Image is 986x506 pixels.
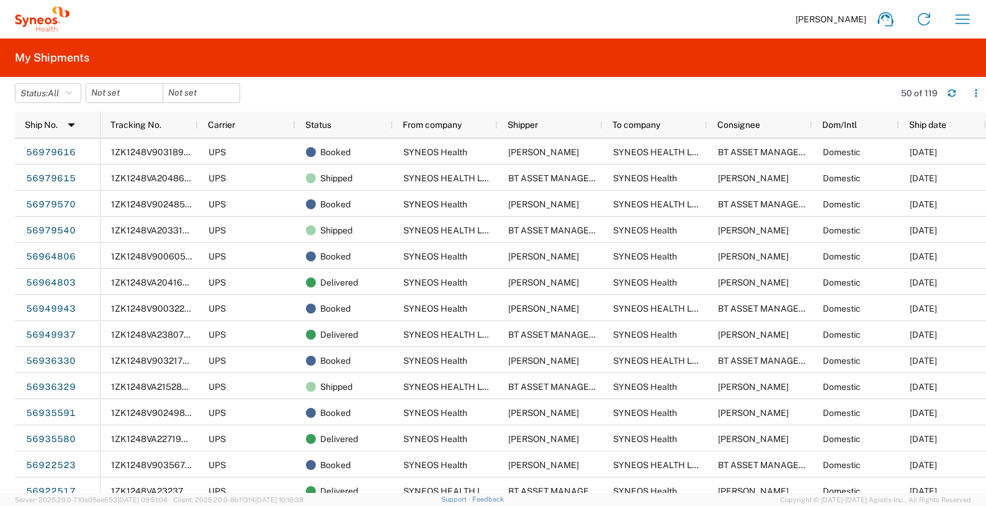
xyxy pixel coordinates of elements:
span: Domestic [823,278,861,287]
span: Domestic [823,199,861,209]
span: SYNEOS Health [403,251,467,261]
span: 1ZK1248V9031896042 [111,147,205,157]
span: Copyright © [DATE]-[DATE] Agistix Inc., All Rights Reserved [780,494,971,505]
span: Tracking No. [110,120,161,130]
span: BT ASSET MANAGEMENT [508,382,614,392]
span: Booked [320,348,351,374]
span: To company [612,120,660,130]
span: BT ASSET MANAGEMENT [718,147,823,157]
span: SYNEOS Health [613,225,677,235]
span: Ramya Gajula [508,251,579,261]
span: 09/26/2025 [910,330,937,340]
span: UPS [208,486,226,496]
span: Shelly Brewer [508,356,579,366]
span: SYNEOS Health [613,434,677,444]
span: 09/30/2025 [910,225,937,235]
span: Stacy Walton [718,225,789,235]
span: Domestic [823,382,861,392]
span: BT ASSET MANAGEMENT [718,304,823,314]
span: Delivered [320,426,358,452]
span: Booked [320,296,351,322]
span: UPS [208,251,226,261]
span: 09/25/2025 [910,408,937,418]
span: 1ZK1248V9003221411 [111,304,201,314]
span: Dom/Intl [822,120,857,130]
span: 1ZK1248V9024850032 [111,199,207,209]
span: Shipped [320,374,352,400]
span: 1ZK1248VA215282925 [111,382,203,392]
span: Client: 2025.20.0-8b113f4 [173,496,303,504]
a: 56949943 [25,299,76,319]
span: Shipper [508,120,538,130]
a: 56935591 [25,404,76,423]
span: SYNEOS HEALTH LLC [403,330,493,340]
span: BT ASSET MANAGEMENT [508,486,614,496]
span: UPS [208,278,226,287]
span: UPS [208,460,226,470]
span: Carrier [208,120,235,130]
span: 09/29/2025 [910,251,937,261]
span: SYNEOS Health [403,304,467,314]
span: Delivered [320,322,358,348]
a: 56979616 [25,143,76,163]
a: 56922517 [25,482,76,502]
span: Daniel Cutright [718,173,789,183]
span: UPS [208,356,226,366]
span: 1ZK1248V9024987314 [111,408,205,418]
div: 50 of 119 [901,88,938,99]
span: SYNEOS Health [403,356,467,366]
span: [DATE] 10:16:38 [255,496,303,504]
span: 09/26/2025 [910,304,937,314]
span: Shipped [320,165,352,191]
span: Christopher Van Denburg [508,408,579,418]
span: Shipped [320,217,352,243]
span: Emily Flack [718,330,789,340]
span: Domestic [823,225,861,235]
span: Domestic [823,434,861,444]
span: UPS [208,304,226,314]
span: Shelly Brewer [718,382,789,392]
span: SYNEOS Health [613,330,677,340]
a: 56964806 [25,247,76,267]
span: [DATE] 09:51:04 [117,496,168,504]
a: 56979540 [25,221,76,241]
span: SYNEOS Health [403,460,467,470]
span: BT ASSET MANAGEMENT [718,356,823,366]
span: SYNEOS HEALTH LLC [613,356,703,366]
span: SYNEOS Health [613,382,677,392]
span: SYNEOS Health [613,173,677,183]
span: Christopher Van Denburg [718,434,789,444]
span: Domestic [823,304,861,314]
span: UPS [208,173,226,183]
span: 1ZK1248VA232375776 [111,486,204,496]
a: Support [441,495,472,503]
span: UPS [208,434,226,444]
span: Emily Flack [508,304,579,314]
span: SYNEOS Health [403,408,467,418]
span: SYNEOS HEALTH LLC [613,199,703,209]
span: 1ZK1248V9006056336 [111,251,208,261]
span: Domestic [823,486,861,496]
span: SYNEOS Health [613,251,677,261]
span: Booked [320,243,351,269]
span: BT ASSET MANAGEMENT [718,460,823,470]
span: BT ASSET MANAGEMENT [508,225,614,235]
span: UPS [208,408,226,418]
input: Not set [163,84,240,102]
span: Carl Sumpter [718,251,789,261]
span: SYNEOS HEALTH LLC [613,304,703,314]
span: Domestic [823,147,861,157]
span: Delivered [320,478,358,504]
span: SYNEOS Health [403,147,467,157]
span: 1ZK1248VA204866664 [111,173,207,183]
a: 56935580 [25,430,76,450]
span: 09/25/2025 [910,382,937,392]
span: UPS [208,382,226,392]
span: 09/24/2025 [910,460,937,470]
span: Daniel Cutright [508,147,579,157]
span: Carl Sumpter [508,434,579,444]
span: Luke Gutierrez [508,460,579,470]
span: From company [403,120,462,130]
span: Carl Sumpter [508,278,579,287]
span: SYNEOS HEALTH LLC [403,225,493,235]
